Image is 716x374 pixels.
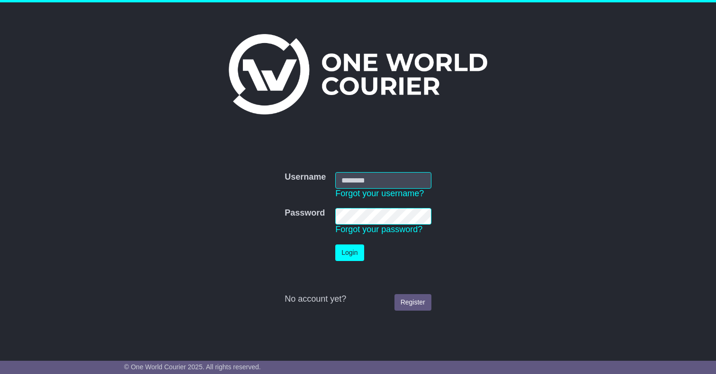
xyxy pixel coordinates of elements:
[285,172,326,183] label: Username
[229,34,487,114] img: One World
[285,294,431,304] div: No account yet?
[335,244,364,261] button: Login
[394,294,431,311] a: Register
[335,225,422,234] a: Forgot your password?
[124,363,261,371] span: © One World Courier 2025. All rights reserved.
[335,189,424,198] a: Forgot your username?
[285,208,325,218] label: Password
